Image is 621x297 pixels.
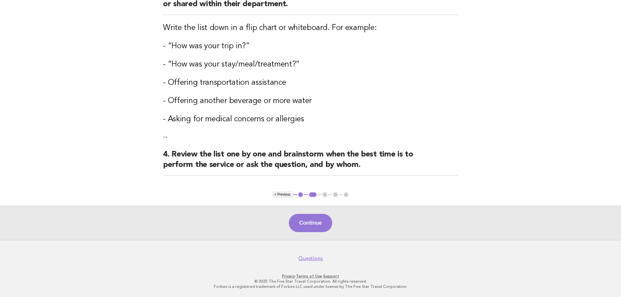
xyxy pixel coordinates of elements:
[323,274,339,278] a: Support
[163,23,458,33] h3: Write the list down in a flip chart or whiteboard. For example:
[163,149,458,176] h2: 4. Review the list one by one and brainstorm when the best time is to perform the service or ask ...
[298,255,323,262] a: Questions
[163,96,458,106] h3: - Offering another beverage or more water
[163,114,458,125] h3: - Asking for medical concerns or allergies
[296,274,322,278] a: Terms of Use
[163,41,458,52] h3: - “How was your trip in?”
[111,274,510,279] p: · ·
[111,284,510,289] p: Forbes is a registered trademark of Forbes LLC used under license by The Five Star Travel Corpora...
[163,59,458,70] h3: - “How was your stay/meal/treatment?”
[282,274,295,278] a: Privacy
[297,191,304,198] button: 1
[111,279,510,284] p: © 2025 The Five Star Travel Corporation. All rights reserved.
[308,191,318,198] button: 2
[272,191,293,198] button: < Previous
[163,78,458,88] h3: - Offering transportation assistance
[163,132,458,141] p: --
[289,214,332,232] button: Continue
